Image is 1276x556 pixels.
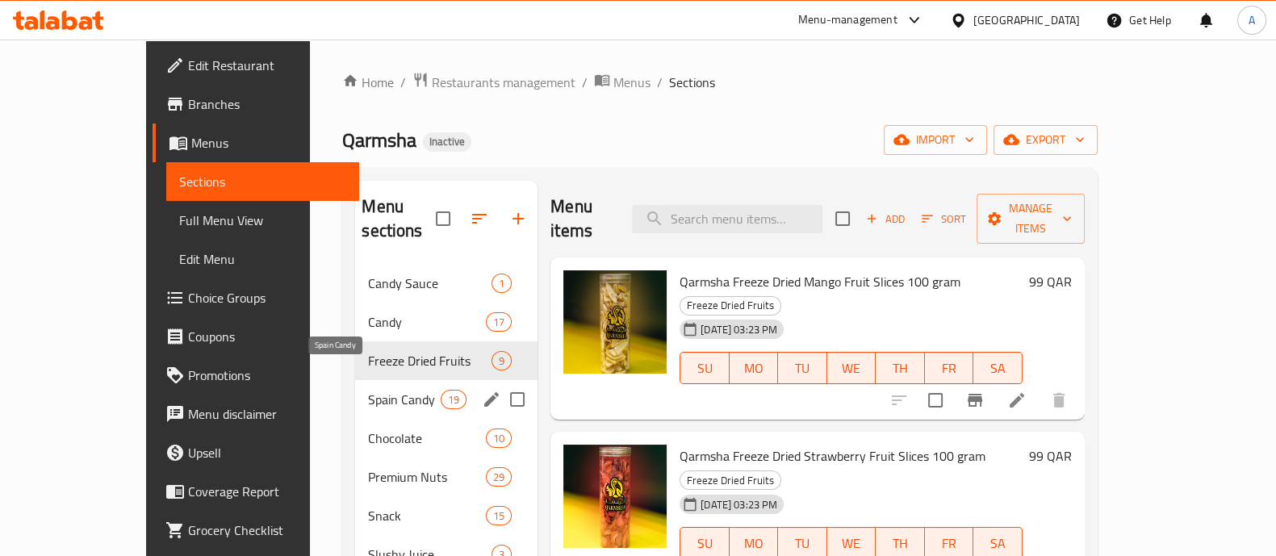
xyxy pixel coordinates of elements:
[368,274,492,293] div: Candy Sauce
[368,351,492,370] span: Freeze Dried Fruits
[687,357,722,380] span: SU
[736,357,772,380] span: MO
[680,352,729,384] button: SU
[153,46,359,85] a: Edit Restaurant
[736,532,772,555] span: MO
[191,133,346,153] span: Menus
[778,352,827,384] button: TU
[166,201,359,240] a: Full Menu View
[563,270,667,374] img: Qarmsha Freeze Dried Mango Fruit Slices 100 gram
[632,205,822,233] input: search
[179,211,346,230] span: Full Menu View
[166,162,359,201] a: Sections
[687,532,722,555] span: SU
[911,207,977,232] span: Sort items
[989,199,1072,239] span: Manage items
[355,341,538,380] div: Freeze Dried Fruits9
[882,357,918,380] span: TH
[179,249,346,269] span: Edit Menu
[1029,445,1072,467] h6: 99 QAR
[153,317,359,356] a: Coupons
[730,352,779,384] button: MO
[918,383,952,417] span: Select to update
[492,353,511,369] span: 9
[188,288,346,307] span: Choice Groups
[826,202,860,236] span: Select section
[342,73,394,92] a: Home
[432,73,575,92] span: Restaurants management
[362,194,436,243] h2: Menu sections
[486,312,512,332] div: items
[860,207,911,232] span: Add item
[342,122,416,158] span: Qarmsha
[487,470,511,485] span: 29
[864,210,907,228] span: Add
[956,381,994,420] button: Branch-specific-item
[355,496,538,535] div: Snack15
[680,444,985,468] span: Qarmsha Freeze Dried Strawberry Fruit Slices 100 gram
[188,56,346,75] span: Edit Restaurant
[423,135,471,148] span: Inactive
[368,506,486,525] span: Snack
[368,467,486,487] span: Premium Nuts
[188,482,346,501] span: Coverage Report
[884,125,987,155] button: import
[486,506,512,525] div: items
[563,445,667,548] img: Qarmsha Freeze Dried Strawberry Fruit Slices 100 gram
[827,352,876,384] button: WE
[487,315,511,330] span: 17
[153,395,359,433] a: Menu disclaimer
[931,357,968,380] span: FR
[400,73,406,92] li: /
[922,210,966,228] span: Sort
[657,73,663,92] li: /
[680,471,780,490] span: Freeze Dried Fruits
[426,202,460,236] span: Select all sections
[680,296,780,315] span: Freeze Dried Fruits
[355,419,538,458] div: Chocolate10
[355,380,538,419] div: Spain Candy19edit
[423,132,471,152] div: Inactive
[188,366,346,385] span: Promotions
[680,296,781,316] div: Freeze Dried Fruits
[680,270,960,294] span: Qarmsha Freeze Dried Mango Fruit Slices 100 gram
[355,458,538,496] div: Premium Nuts29
[1006,130,1085,150] span: export
[153,85,359,123] a: Branches
[1007,391,1027,410] a: Edit menu item
[931,532,968,555] span: FR
[1040,381,1078,420] button: delete
[188,443,346,462] span: Upsell
[342,72,1097,93] nav: breadcrumb
[355,264,538,303] div: Candy Sauce1
[188,327,346,346] span: Coupons
[918,207,970,232] button: Sort
[355,303,538,341] div: Candy17
[499,199,538,238] button: Add section
[784,532,821,555] span: TU
[153,123,359,162] a: Menus
[1029,270,1072,293] h6: 99 QAR
[613,73,651,92] span: Menus
[188,520,346,540] span: Grocery Checklist
[460,199,499,238] span: Sort sections
[582,73,588,92] li: /
[412,72,575,93] a: Restaurants management
[492,276,511,291] span: 1
[973,11,1080,29] div: [GEOGRAPHIC_DATA]
[368,312,486,332] span: Candy
[669,73,715,92] span: Sections
[486,428,512,448] div: items
[925,352,974,384] button: FR
[179,172,346,191] span: Sections
[487,431,511,446] span: 10
[694,497,784,512] span: [DATE] 03:23 PM
[1249,11,1255,29] span: A
[897,130,974,150] span: import
[834,532,870,555] span: WE
[487,508,511,524] span: 15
